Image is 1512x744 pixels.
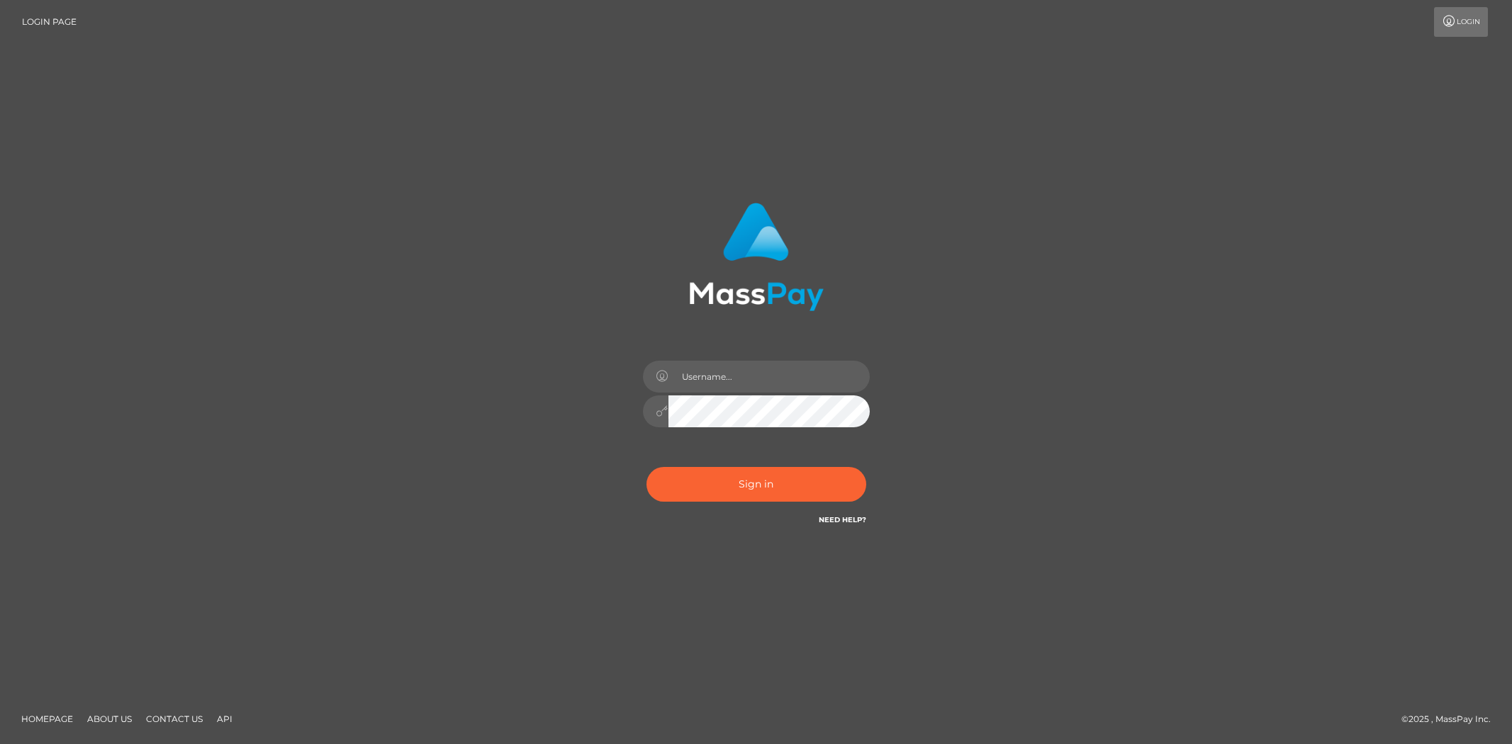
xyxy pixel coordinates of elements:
a: About Us [82,708,138,730]
input: Username... [668,361,870,393]
a: Login Page [22,7,77,37]
img: MassPay Login [689,203,824,311]
div: © 2025 , MassPay Inc. [1401,711,1501,727]
a: Contact Us [140,708,208,730]
a: Need Help? [819,515,866,524]
a: Login [1434,7,1488,37]
button: Sign in [646,467,866,502]
a: API [211,708,238,730]
a: Homepage [16,708,79,730]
